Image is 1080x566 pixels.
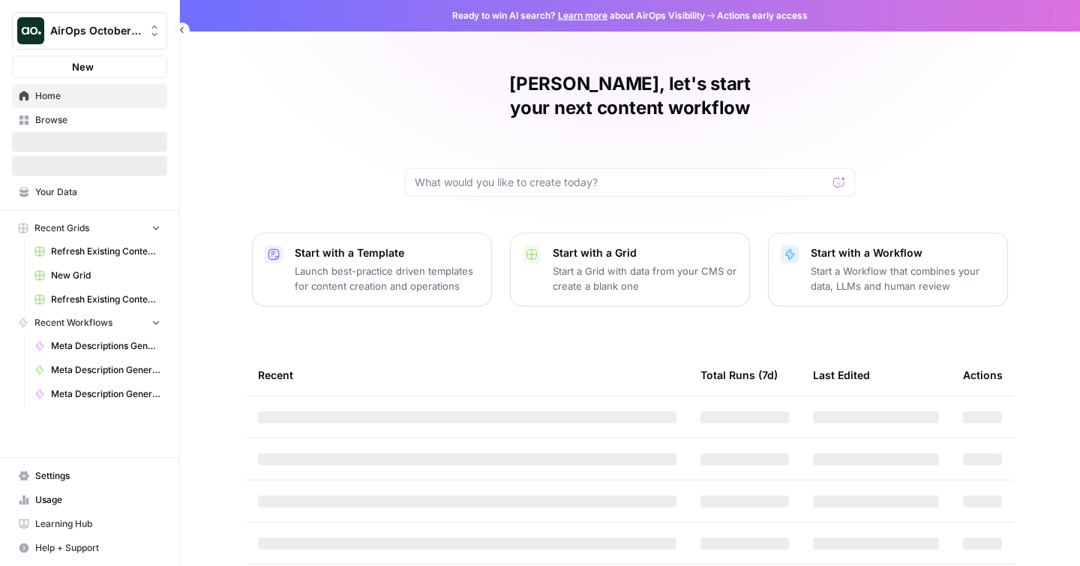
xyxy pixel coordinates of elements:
p: Launch best-practice driven templates for content creation and operations [295,263,479,294]
div: Recent [258,354,676,396]
span: New [72,59,94,74]
span: Settings [35,469,160,483]
a: Learn more [558,10,607,21]
a: Home [12,84,167,108]
span: Meta Descriptions Generator ([PERSON_NAME]) [51,339,160,353]
span: Ready to win AI search? about AirOps Visibility [452,9,705,23]
span: Meta Description Generator (Joy) [51,387,160,401]
img: AirOps October Cohort Logo [17,17,44,44]
span: Recent Workflows [34,316,112,330]
button: Recent Grids [12,217,167,239]
a: Settings [12,464,167,488]
a: Meta Descriptions Generator ([PERSON_NAME]) [28,334,167,358]
p: Start a Grid with data from your CMS or create a blank one [553,263,737,294]
p: Start with a Template [295,245,479,260]
h1: [PERSON_NAME], let's start your next content workflow [405,72,855,120]
a: New Grid [28,263,167,288]
button: Workspace: AirOps October Cohort [12,12,167,50]
span: Refresh Existing Content (1) [51,245,160,258]
span: AirOps October Cohort [50,23,141,38]
span: Browse [35,113,160,127]
a: Usage [12,488,167,512]
button: Start with a TemplateLaunch best-practice driven templates for content creation and operations [252,233,492,306]
p: Start a Workflow that combines your data, LLMs and human review [811,263,995,294]
a: Meta Description Generator (Joy) [28,382,167,406]
button: Help + Support [12,536,167,560]
a: Refresh Existing Content (1) [28,239,167,263]
span: Meta Description Generator (Mindaugas) [51,363,160,377]
a: Learning Hub [12,512,167,536]
div: Total Runs (7d) [700,354,778,396]
span: Your Data [35,185,160,199]
span: Home [35,89,160,103]
button: Recent Workflows [12,312,167,334]
a: Refresh Existing Content (2) [28,288,167,312]
span: New Grid [51,269,160,282]
p: Start with a Workflow [811,245,995,260]
span: Usage [35,493,160,507]
div: Actions [963,354,1003,396]
button: New [12,56,167,78]
span: Help + Support [35,541,160,555]
a: Your Data [12,180,167,204]
button: Start with a WorkflowStart a Workflow that combines your data, LLMs and human review [768,233,1008,306]
input: What would you like to create today? [415,175,827,190]
span: Refresh Existing Content (2) [51,293,160,306]
a: Meta Description Generator (Mindaugas) [28,358,167,382]
a: Browse [12,108,167,132]
button: Start with a GridStart a Grid with data from your CMS or create a blank one [510,233,750,306]
span: Recent Grids [34,221,89,235]
p: Start with a Grid [553,245,737,260]
span: Learning Hub [35,517,160,531]
div: Last Edited [813,354,870,396]
span: Actions early access [717,9,808,23]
